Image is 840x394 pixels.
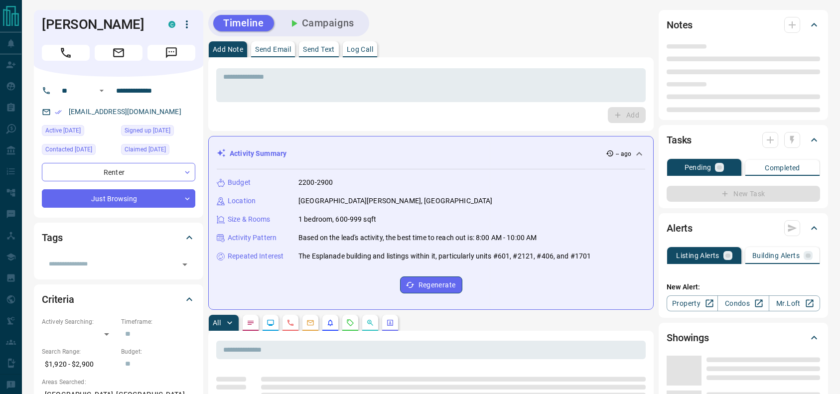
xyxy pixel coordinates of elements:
[298,233,537,243] p: Based on the lead's activity, the best time to reach out is: 8:00 AM - 10:00 AM
[125,144,166,154] span: Claimed [DATE]
[121,125,195,139] div: Sun May 18 2025
[228,214,271,225] p: Size & Rooms
[667,282,820,292] p: New Alert:
[168,21,175,28] div: condos.ca
[667,295,718,311] a: Property
[42,378,195,387] p: Areas Searched:
[121,144,195,158] div: Sat Aug 09 2025
[213,15,274,31] button: Timeline
[667,220,693,236] h2: Alerts
[230,148,286,159] p: Activity Summary
[121,317,195,326] p: Timeframe:
[228,196,256,206] p: Location
[42,230,62,246] h2: Tags
[42,16,153,32] h1: [PERSON_NAME]
[55,109,62,116] svg: Email Verified
[303,46,335,53] p: Send Text
[45,126,81,135] span: Active [DATE]
[667,216,820,240] div: Alerts
[45,144,92,154] span: Contacted [DATE]
[213,319,221,326] p: All
[667,13,820,37] div: Notes
[667,17,693,33] h2: Notes
[178,258,192,271] button: Open
[769,295,820,311] a: Mr.Loft
[42,45,90,61] span: Call
[42,125,116,139] div: Sat Aug 09 2025
[298,196,492,206] p: [GEOGRAPHIC_DATA][PERSON_NAME], [GEOGRAPHIC_DATA]
[228,233,277,243] p: Activity Pattern
[213,46,243,53] p: Add Note
[286,319,294,327] svg: Calls
[667,330,709,346] h2: Showings
[42,144,116,158] div: Tue Aug 12 2025
[765,164,800,171] p: Completed
[278,15,364,31] button: Campaigns
[228,177,251,188] p: Budget
[298,251,591,262] p: The Esplanade building and listings within it, particularly units #601, #2121, #406, and #1701
[298,214,376,225] p: 1 bedroom, 600-999 sqft
[366,319,374,327] svg: Opportunities
[616,149,631,158] p: -- ago
[347,46,373,53] p: Log Call
[121,347,195,356] p: Budget:
[267,319,275,327] svg: Lead Browsing Activity
[247,319,255,327] svg: Notes
[717,295,769,311] a: Condos
[125,126,170,135] span: Signed up [DATE]
[42,163,195,181] div: Renter
[685,164,711,171] p: Pending
[42,317,116,326] p: Actively Searching:
[42,287,195,311] div: Criteria
[752,252,800,259] p: Building Alerts
[667,132,692,148] h2: Tasks
[217,144,645,163] div: Activity Summary-- ago
[147,45,195,61] span: Message
[69,108,181,116] a: [EMAIL_ADDRESS][DOMAIN_NAME]
[306,319,314,327] svg: Emails
[228,251,283,262] p: Repeated Interest
[400,276,462,293] button: Regenerate
[346,319,354,327] svg: Requests
[326,319,334,327] svg: Listing Alerts
[667,326,820,350] div: Showings
[386,319,394,327] svg: Agent Actions
[95,45,142,61] span: Email
[42,356,116,373] p: $1,920 - $2,900
[298,177,333,188] p: 2200-2900
[667,128,820,152] div: Tasks
[42,226,195,250] div: Tags
[42,189,195,208] div: Just Browsing
[676,252,719,259] p: Listing Alerts
[42,347,116,356] p: Search Range:
[96,85,108,97] button: Open
[255,46,291,53] p: Send Email
[42,291,74,307] h2: Criteria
